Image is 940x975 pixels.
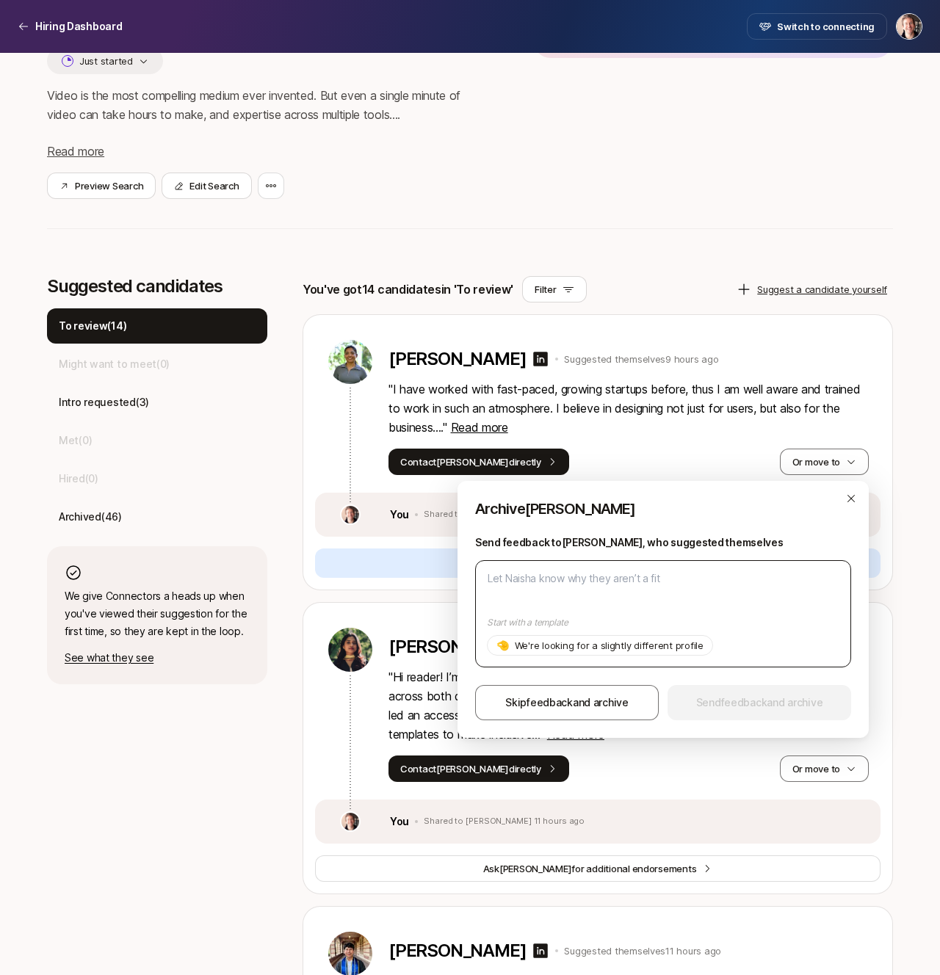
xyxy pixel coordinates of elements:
[303,280,513,299] p: You've got 14 candidates in 'To review'
[47,276,267,297] p: Suggested candidates
[388,637,526,657] p: [PERSON_NAME]
[483,861,697,876] span: Ask for additional endorsements
[59,355,170,373] p: Might want to meet ( 0 )
[505,694,629,711] span: Skip and archive
[777,19,875,34] span: Switch to connecting
[515,638,704,653] p: We're looking for a slightly different profile
[388,349,526,369] p: [PERSON_NAME]
[328,628,372,672] img: bb24b125_67ca_4bac_b8a0_902768276388.jpg
[315,855,881,882] button: Ask[PERSON_NAME]for additional endorsements
[499,863,572,874] span: [PERSON_NAME]
[47,144,104,159] span: Read more
[780,755,869,782] button: Or move to
[475,685,659,720] button: Skipfeedbackand archive
[475,534,851,551] p: Send feedback to [PERSON_NAME] , who suggested themselves
[747,13,887,40] button: Switch to connecting
[388,755,569,782] button: Contact[PERSON_NAME]directly
[341,813,359,830] img: 8cb3e434_9646_4a7a_9a3b_672daafcbcea.jpg
[897,14,922,39] img: Jasper Story
[896,13,922,40] button: Jasper Story
[388,449,569,475] button: Contact[PERSON_NAME]directly
[59,470,98,487] p: Hired ( 0 )
[59,432,92,449] p: Met ( 0 )
[564,943,721,958] p: Suggested themselves 11 hours ago
[390,813,409,830] p: You
[388,380,869,437] p: " I have worked with fast-paced, growing startups before, thus I am well aware and trained to wor...
[475,499,851,519] p: Archive [PERSON_NAME]
[527,696,573,708] span: feedback
[388,940,526,961] p: [PERSON_NAME]
[47,173,156,199] button: Preview Search
[47,48,163,74] button: Just started
[564,352,718,366] p: Suggested themselves 9 hours ago
[59,394,149,411] p: Intro requested ( 3 )
[496,637,509,654] p: 🤏
[388,667,869,744] p: " Hi reader! I’m a product designer with a CS background, and I really enjoy being hands-on acros...
[162,173,251,199] button: Edit Search
[487,616,839,629] p: Start with a template
[424,510,583,520] p: Shared to [PERSON_NAME] 9 hours ago
[757,282,887,297] p: Suggest a candidate yourself
[424,816,585,827] p: Shared to [PERSON_NAME] 11 hours ago
[328,340,372,384] img: 7e2e3d8c_7c17_4572_bf55_4594209ad881.jpg
[522,276,586,302] button: Filter
[59,508,122,526] p: Archived ( 46 )
[59,317,126,335] p: To review ( 14 )
[780,449,869,475] button: Or move to
[65,649,250,667] p: See what they see
[390,506,409,523] p: You
[341,506,359,523] img: 8cb3e434_9646_4a7a_9a3b_672daafcbcea.jpg
[35,18,123,35] p: Hiring Dashboard
[65,587,250,640] p: We give Connectors a heads up when you've viewed their suggestion for the first time, so they are...
[47,86,486,124] p: Video is the most compelling medium ever invented. But even a single minute of video can take hou...
[451,420,508,435] span: Read more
